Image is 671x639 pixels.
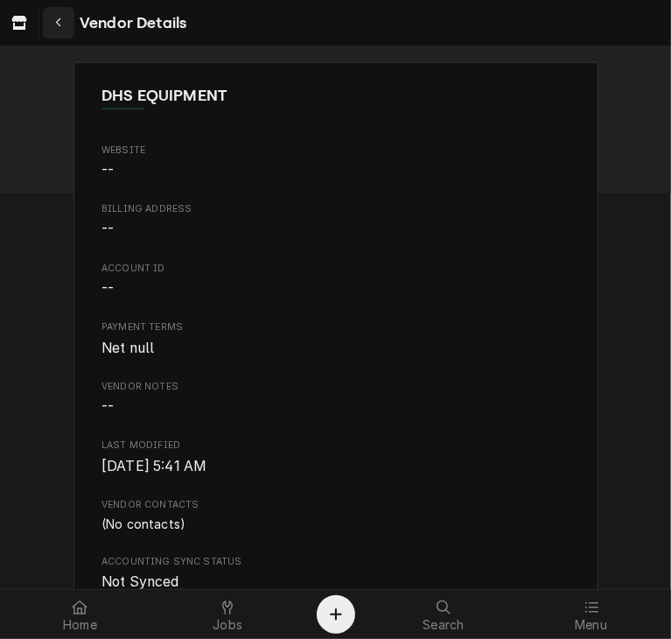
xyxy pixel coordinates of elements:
span: -- [101,221,114,237]
div: Last Modified [101,439,570,476]
button: Navigate back [43,7,74,39]
span: -- [101,280,114,297]
span: Net null [101,340,154,356]
div: Vendor Contacts List [101,515,570,533]
div: Website [101,144,570,181]
div: Billing Address [101,202,570,240]
span: Account ID [101,278,570,299]
div: Vendor Contacts [101,498,570,533]
div: Account ID [101,262,570,299]
span: Not Synced [101,573,179,590]
span: Name [101,84,570,108]
a: Menu [518,593,664,635]
span: -- [101,162,114,179]
span: Last Modified [101,439,570,453]
span: Accounting Sync Status [101,555,570,569]
span: Vendor Notes [101,397,570,418]
span: -- [101,398,114,415]
div: Payment Terms [101,320,570,358]
span: Website [101,144,570,158]
span: Search [423,618,464,632]
div: Vendor Notes [101,380,570,418]
a: Home [7,593,153,635]
a: Go to Vendors [3,7,35,39]
span: Jobs [213,618,242,632]
span: Website [101,160,570,181]
span: Vendor Details [74,11,186,35]
a: Jobs [155,593,301,635]
span: [DATE] 5:41 AM [101,458,206,474]
span: Vendor Contacts [101,498,570,512]
span: Vendor Notes [101,380,570,394]
span: Payment Terms [101,338,570,359]
span: Menu [575,618,607,632]
div: Accounting Sync Status [101,555,570,593]
span: Account ID [101,262,570,276]
span: Billing Address [101,202,570,216]
span: Accounting Sync Status [101,572,570,593]
span: Billing Address [101,219,570,240]
span: Home [63,618,97,632]
span: Last Modified [101,456,570,477]
span: Payment Terms [101,320,570,334]
div: Detailed Information [101,144,570,593]
button: Create Object [317,595,355,634]
a: Search [371,593,517,635]
div: Client Information [101,84,570,122]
